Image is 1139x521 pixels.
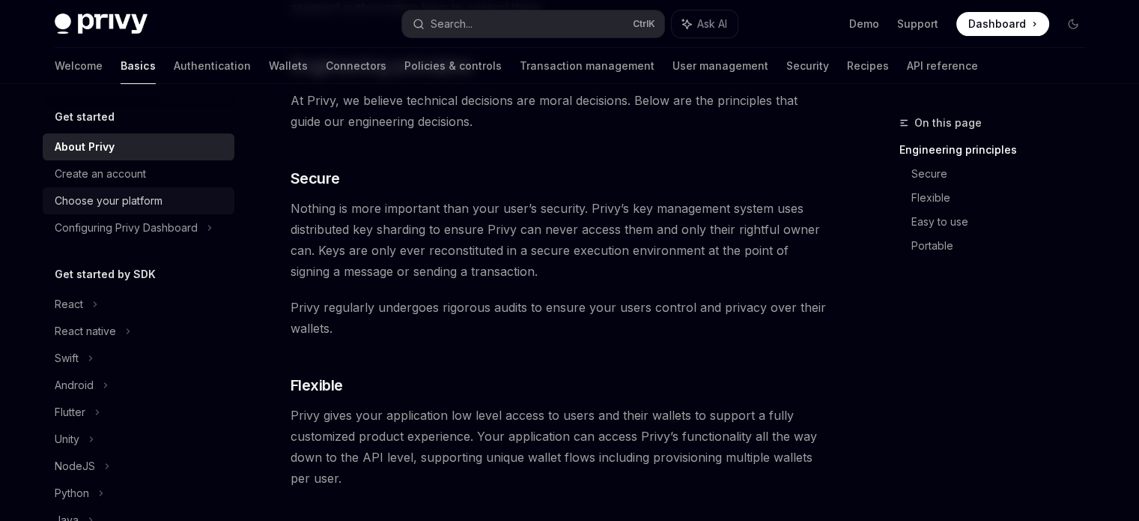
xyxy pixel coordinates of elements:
[43,133,234,160] a: About Privy
[786,48,829,84] a: Security
[55,138,115,156] div: About Privy
[43,187,234,214] a: Choose your platform
[697,16,727,31] span: Ask AI
[911,210,1097,234] a: Easy to use
[291,168,340,189] span: Secure
[633,18,655,30] span: Ctrl K
[907,48,978,84] a: API reference
[55,484,89,502] div: Python
[897,16,938,31] a: Support
[55,322,116,340] div: React native
[121,48,156,84] a: Basics
[847,48,889,84] a: Recipes
[849,16,879,31] a: Demo
[911,186,1097,210] a: Flexible
[404,48,502,84] a: Policies & controls
[672,48,768,84] a: User management
[1061,12,1085,36] button: Toggle dark mode
[55,295,83,313] div: React
[402,10,664,37] button: Search...CtrlK
[291,297,830,339] span: Privy regularly undergoes rigorous audits to ensure your users control and privacy over their wal...
[291,375,343,396] span: Flexible
[269,48,308,84] a: Wallets
[55,457,95,475] div: NodeJS
[55,108,115,126] h5: Get started
[55,376,94,394] div: Android
[914,114,982,132] span: On this page
[911,162,1097,186] a: Secure
[291,198,830,282] span: Nothing is more important than your user’s security. Privy’s key management system uses distribut...
[55,430,79,448] div: Unity
[968,16,1026,31] span: Dashboard
[911,234,1097,258] a: Portable
[55,192,163,210] div: Choose your platform
[899,138,1097,162] a: Engineering principles
[291,90,830,132] span: At Privy, we believe technical decisions are moral decisions. Below are the principles that guide...
[55,165,146,183] div: Create an account
[431,15,473,33] div: Search...
[672,10,738,37] button: Ask AI
[55,403,85,421] div: Flutter
[55,48,103,84] a: Welcome
[55,219,198,237] div: Configuring Privy Dashboard
[326,48,386,84] a: Connectors
[55,13,148,34] img: dark logo
[291,405,830,489] span: Privy gives your application low level access to users and their wallets to support a fully custo...
[520,48,654,84] a: Transaction management
[43,160,234,187] a: Create an account
[55,265,156,283] h5: Get started by SDK
[956,12,1049,36] a: Dashboard
[174,48,251,84] a: Authentication
[55,349,79,367] div: Swift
